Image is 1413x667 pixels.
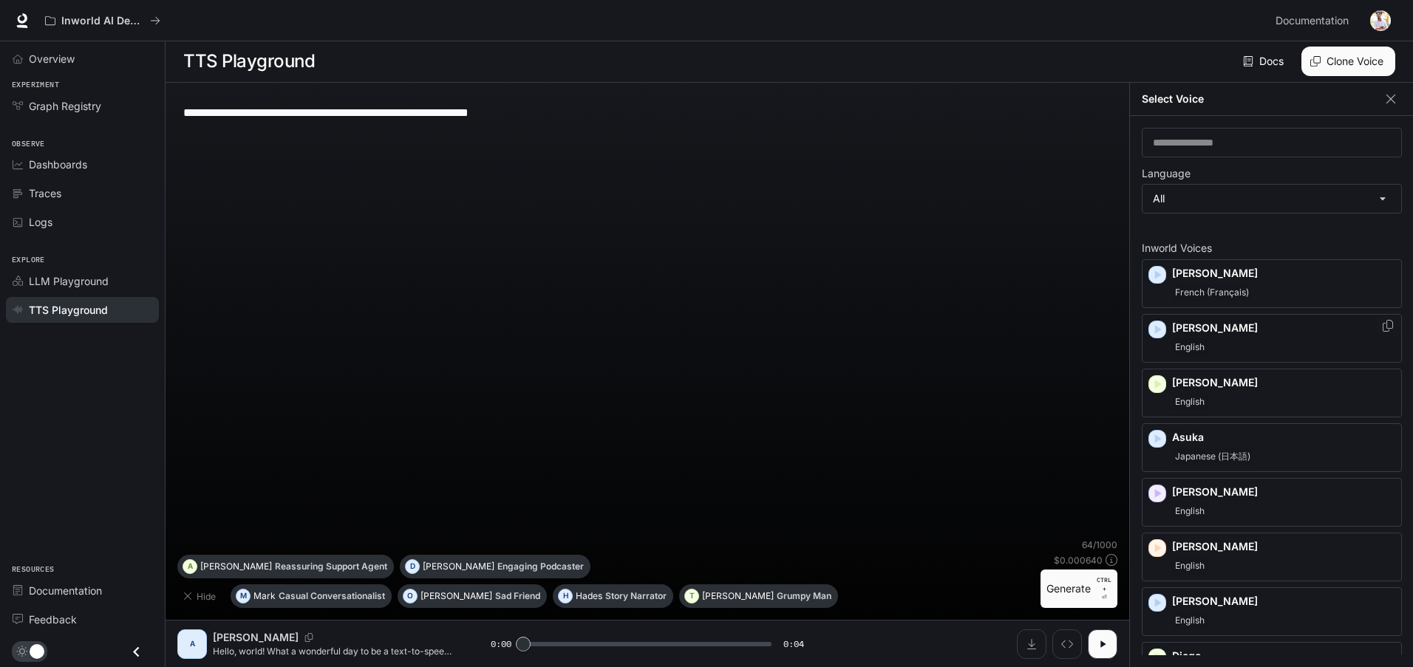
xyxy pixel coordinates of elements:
[6,297,159,323] a: TTS Playground
[605,592,667,601] p: Story Narrator
[1172,612,1208,629] span: English
[275,562,387,571] p: Reassuring Support Agent
[1172,375,1395,390] p: [PERSON_NAME]
[491,637,511,651] span: 0:00
[400,555,590,578] button: D[PERSON_NAME]Engaging Podcaster
[421,592,492,601] p: [PERSON_NAME]
[6,578,159,603] a: Documentation
[553,584,673,608] button: HHadesStory Narrator
[180,632,204,656] div: A
[61,15,144,27] p: Inworld AI Demos
[423,562,494,571] p: [PERSON_NAME]
[1172,266,1395,281] p: [PERSON_NAME]
[6,93,159,119] a: Graph Registry
[29,185,61,201] span: Traces
[6,209,159,235] a: Logs
[679,584,838,608] button: T[PERSON_NAME]Grumpy Man
[29,98,101,114] span: Graph Registry
[299,633,319,642] button: Copy Voice ID
[1172,539,1395,554] p: [PERSON_NAME]
[783,637,804,651] span: 0:04
[253,592,276,601] p: Mark
[1240,47,1290,76] a: Docs
[497,562,584,571] p: Engaging Podcaster
[1052,629,1082,659] button: Inspect
[6,268,159,294] a: LLM Playground
[1172,430,1395,445] p: Asuka
[29,51,75,66] span: Overview
[236,584,250,608] div: M
[1143,185,1401,213] div: All
[1017,629,1046,659] button: Download audio
[29,612,77,627] span: Feedback
[1370,10,1391,31] img: User avatar
[1172,485,1395,499] p: [PERSON_NAME]
[685,584,698,608] div: T
[1054,554,1103,567] p: $ 0.000640
[183,555,197,578] div: A
[38,6,167,35] button: All workspaces
[1172,448,1253,465] span: Japanese (日本語)
[30,643,44,659] span: Dark mode toggle
[1097,575,1111,593] p: CTRL +
[279,592,385,601] p: Casual Conversationalist
[1172,594,1395,609] p: [PERSON_NAME]
[702,592,774,601] p: [PERSON_NAME]
[29,157,87,172] span: Dashboards
[6,606,159,632] a: Feedback
[495,592,540,601] p: Sad Friend
[1097,575,1111,602] p: ⏎
[1172,393,1208,411] span: English
[183,47,315,76] h1: TTS Playground
[213,630,299,645] p: [PERSON_NAME]
[177,584,225,608] button: Hide
[29,273,109,289] span: LLM Playground
[1172,338,1208,356] span: English
[120,637,153,667] button: Close drawer
[1270,6,1360,35] a: Documentation
[200,562,272,571] p: [PERSON_NAME]
[1276,12,1349,30] span: Documentation
[406,555,419,578] div: D
[29,302,108,318] span: TTS Playground
[6,46,159,72] a: Overview
[29,214,52,230] span: Logs
[1172,557,1208,575] span: English
[1380,320,1395,332] button: Copy Voice ID
[213,645,455,657] p: Hello, world! What a wonderful day to be a text-to-speech model!
[1142,243,1402,253] p: Inworld Voices
[1082,538,1117,551] p: 64 / 1000
[404,584,417,608] div: O
[398,584,547,608] button: O[PERSON_NAME]Sad Friend
[1366,6,1395,35] button: User avatar
[1172,284,1252,301] span: French (Français)
[559,584,572,608] div: H
[576,592,602,601] p: Hades
[231,584,392,608] button: MMarkCasual Conversationalist
[1172,649,1395,663] p: Diego
[29,583,102,598] span: Documentation
[6,180,159,206] a: Traces
[6,151,159,177] a: Dashboards
[177,555,394,578] button: A[PERSON_NAME]Reassuring Support Agent
[1142,168,1191,179] p: Language
[1301,47,1395,76] button: Clone Voice
[777,592,831,601] p: Grumpy Man
[1041,569,1117,608] button: GenerateCTRL +⏎
[1172,502,1208,520] span: English
[1172,321,1395,335] p: [PERSON_NAME]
